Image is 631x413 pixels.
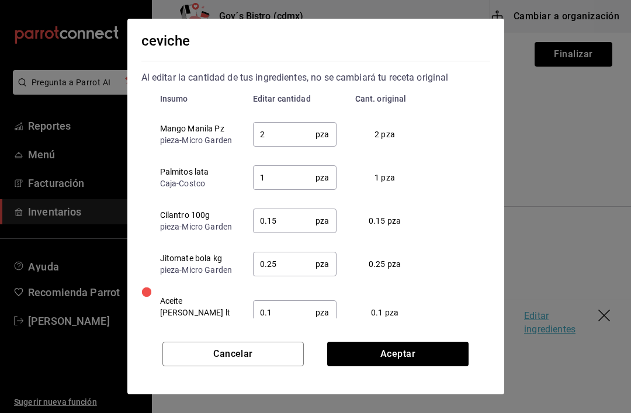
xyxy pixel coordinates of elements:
[253,209,337,233] div: pza
[160,166,234,178] div: Palmitos lata
[375,173,395,182] span: 1 pza
[141,85,244,113] th: Insumo
[160,221,234,232] div: pieza - Micro Garden
[141,30,490,51] div: ceviche
[160,134,234,146] div: pieza - Micro Garden
[160,178,234,189] div: Caja - Costco
[253,122,337,147] div: pza
[253,300,337,325] div: pza
[327,342,469,366] button: Aceptar
[160,252,234,264] div: Jitomate bola kg
[346,85,434,113] th: Cant. original
[253,166,316,189] input: 0
[253,123,316,146] input: 0
[253,165,337,190] div: pza
[253,301,316,324] input: 0
[160,295,234,318] div: Aceite [PERSON_NAME] lt
[160,209,234,221] div: Cilantro 100g
[375,130,395,139] span: 2 pza
[369,216,401,225] span: 0.15 pza
[160,123,234,134] div: Mango Manila Pz
[162,342,304,366] button: Cancelar
[244,85,346,113] th: Editar cantidad
[141,71,490,85] div: Al editar la cantidad de tus ingredientes, no se cambiará tu receta original
[369,259,401,269] span: 0.25 pza
[160,264,234,276] div: pieza - Micro Garden
[371,308,398,317] span: 0.1 pza
[253,252,337,276] div: pza
[253,252,316,276] input: 0
[253,209,316,232] input: 0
